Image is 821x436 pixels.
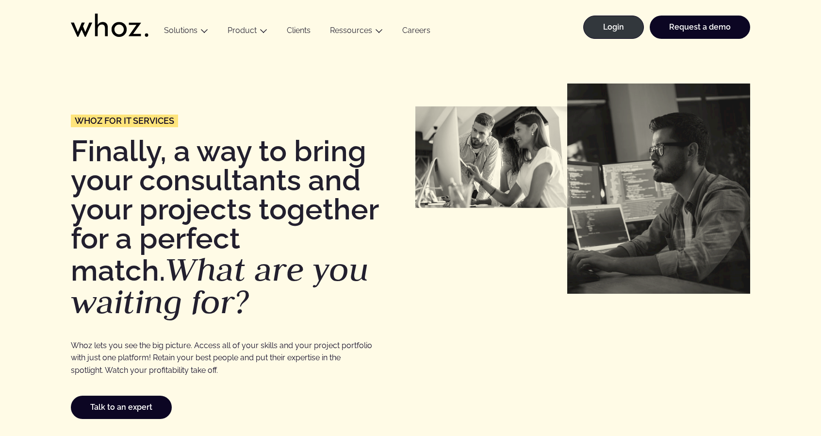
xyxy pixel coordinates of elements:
img: Sociétés numériques [567,84,750,294]
a: Careers [393,26,440,39]
a: Clients [277,26,320,39]
a: Request a demo [650,16,750,39]
img: ESN [415,106,567,208]
a: Talk to an expert [71,396,172,419]
a: Product [228,26,257,35]
a: Login [583,16,644,39]
span: Whoz for IT services [75,117,174,125]
a: Ressources [330,26,372,35]
button: Ressources [320,26,393,39]
p: Whoz lets you see the big picture. Access all of your skills and your project portfolio with just... [71,339,372,376]
button: Solutions [154,26,218,39]
h1: Finally, a way to bring your consultants and your projects together for a perfect match. [71,136,406,319]
em: What are you waiting for? [71,248,369,323]
button: Product [218,26,277,39]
